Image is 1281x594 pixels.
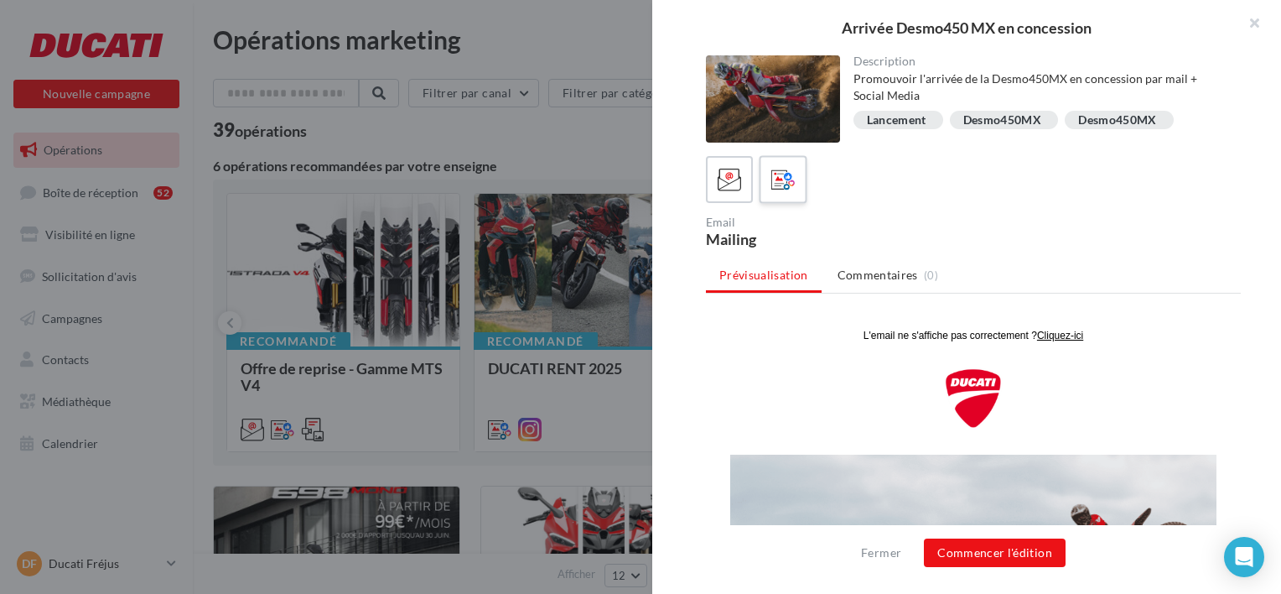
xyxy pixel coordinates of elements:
[924,268,938,282] span: (0)
[331,8,377,21] a: Cliquez-ici
[963,114,1042,127] div: Desmo450MX
[331,9,377,21] u: Cliquez-ici
[158,9,331,21] span: L'email ne s'affiche pas correctement ?
[238,47,297,109] img: Ducati_Shield_2D_W.png
[854,543,908,563] button: Fermer
[924,539,1066,567] button: Commencer l'édition
[838,267,918,284] span: Commentaires
[1224,537,1264,577] div: Open Intercom Messenger
[1078,114,1157,127] div: Desmo450MX
[706,232,967,247] div: Mailing
[853,70,1228,104] div: Promouvoir l'arrivée de la Desmo450MX en concession par mail + Social Media
[867,114,926,127] div: Lancement
[679,20,1254,35] div: Arrivée Desmo450 MX en concession
[853,55,1228,67] div: Description
[706,216,967,228] div: Email
[24,134,511,364] img: copie_11-07-2025_-_copie_11-07-2025_-_YT_cover_UC775390.png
